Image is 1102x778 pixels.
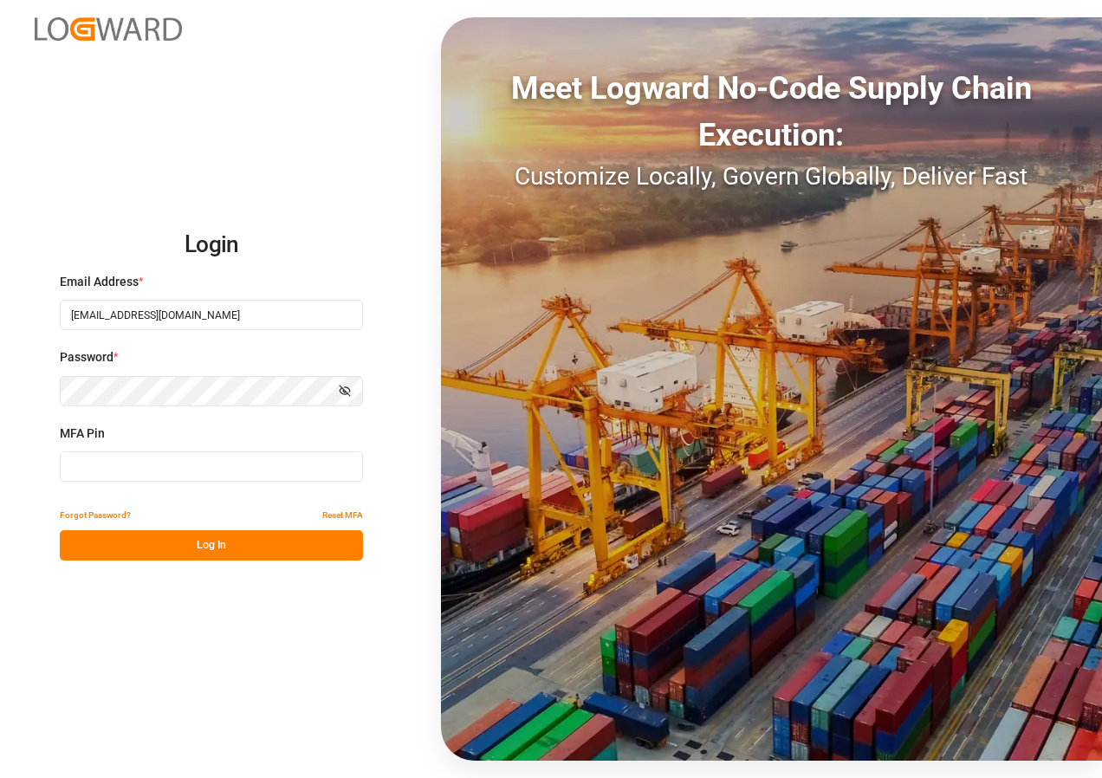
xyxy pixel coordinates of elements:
span: Password [60,348,113,366]
span: Email Address [60,273,139,291]
div: Meet Logward No-Code Supply Chain Execution: [441,65,1102,159]
h2: Login [60,217,363,273]
button: Reset MFA [322,500,363,530]
button: Log In [60,530,363,561]
span: MFA Pin [60,425,105,443]
input: Enter your email [60,300,363,330]
button: Forgot Password? [60,500,131,530]
img: Logward_new_orange.png [35,17,182,41]
div: Customize Locally, Govern Globally, Deliver Fast [441,159,1102,195]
